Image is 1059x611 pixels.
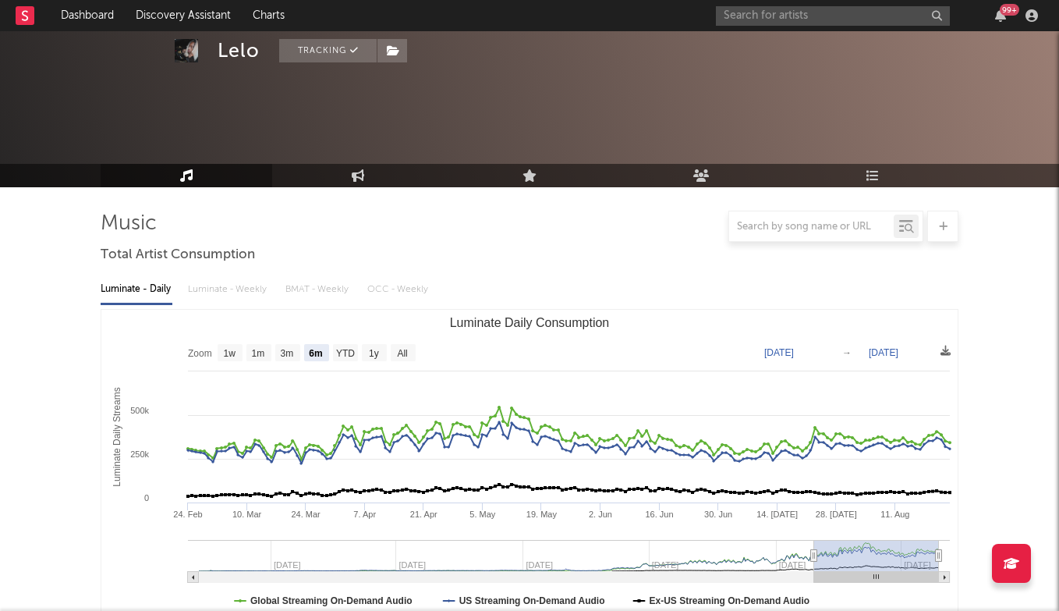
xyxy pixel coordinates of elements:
text: 7. Apr [353,510,376,519]
div: Luminate - Daily [101,276,172,303]
text: 10. Mar [232,510,262,519]
button: Tracking [279,39,377,62]
div: 99 + [1000,4,1019,16]
text: Ex-US Streaming On-Demand Audio [650,595,810,606]
text: Zoom [188,348,212,359]
text: 16. Jun [646,510,674,519]
input: Search for artists [716,6,950,26]
text: 24. Mar [291,510,321,519]
text: 1w [224,348,236,359]
text: 30. Jun [704,510,732,519]
text: → [842,347,852,358]
text: 500k [130,406,149,415]
text: US Streaming On-Demand Audio [459,595,605,606]
text: 250k [130,449,149,459]
text: Luminate Daily Streams [112,387,122,486]
text: 1m [252,348,265,359]
text: 2. Jun [589,510,612,519]
input: Search by song name or URL [729,221,894,233]
text: Luminate Daily Consumption [450,316,610,329]
text: YTD [336,348,355,359]
text: 11. Aug [880,510,909,519]
text: 1y [369,348,379,359]
text: [DATE] [764,347,794,358]
text: 28. [DATE] [816,510,857,519]
text: 5. May [469,510,496,519]
button: 99+ [995,9,1006,22]
text: 0 [144,493,149,503]
text: 14. [DATE] [756,510,798,519]
text: 19. May [526,510,558,519]
text: Global Streaming On-Demand Audio [250,595,413,606]
text: [DATE] [869,347,898,358]
text: All [397,348,407,359]
text: 6m [309,348,322,359]
text: 21. Apr [410,510,437,519]
text: 3m [281,348,294,359]
div: Lelo [218,39,260,62]
text: 24. Feb [173,510,202,519]
span: Total Artist Consumption [101,246,255,265]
